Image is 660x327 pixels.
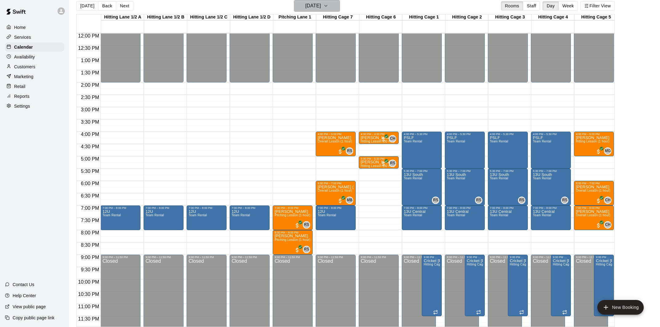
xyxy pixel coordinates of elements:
[361,164,395,168] span: Hitting Lesson (30 min)
[5,92,64,101] div: Reports
[187,205,227,230] div: 7:00 PM – 8:00 PM: 12U
[273,230,313,255] div: 8:00 PM – 9:00 PM: Cedric Kuo
[79,82,101,88] span: 2:00 PM
[79,119,101,125] span: 3:30 PM
[576,133,612,136] div: 4:00 PM – 5:00 PM
[559,1,578,10] button: Week
[604,221,611,229] div: Conner Hall
[79,242,101,248] span: 8:30 PM
[447,256,477,259] div: 9:00 PM – 11:59 PM
[490,133,526,136] div: 4:00 PM – 5:30 PM
[533,206,569,209] div: 7:00 PM – 8:00 PM
[361,133,397,136] div: 4:00 PM – 4:30 PM
[102,206,139,209] div: 7:00 PM – 8:00 PM
[275,238,310,241] span: Pitching Lesson (1 hour)
[188,256,225,259] div: 9:00 PM – 11:59 PM
[404,177,422,180] span: Team Rental
[607,147,611,155] span: Michael Gallagher
[13,304,46,310] p: View public page
[79,58,101,63] span: 1:00 PM
[79,95,101,100] span: 2:30 PM
[424,263,442,266] span: Hitting Cage
[187,14,230,20] div: Hitting Lane 1/2 C
[553,263,571,266] span: Hitting Cage
[576,140,609,143] span: Hitting Lesson (1 hour)
[561,197,568,204] div: Ryan Schubert
[447,206,483,209] div: 7:00 PM – 8:00 PM
[318,140,352,143] span: Overall Lesson (1 hour)
[361,140,395,143] span: Hitting Lesson (30 min)
[532,14,575,20] div: Hitting Cage 4
[305,221,310,229] span: Ryan Schubert
[533,177,551,180] span: Team Rental
[79,169,101,174] span: 5:30 PM
[402,14,445,20] div: Hitting Cage 1
[390,136,395,142] span: CH
[5,23,64,32] div: Home
[14,54,35,60] p: Availability
[14,34,31,40] p: Services
[316,205,356,230] div: 7:00 PM – 8:00 PM: 12U
[607,221,611,229] span: Conner Hall
[318,256,354,259] div: 9:00 PM – 11:59 PM
[594,255,614,316] div: 9:00 PM – 11:30 PM: Cricket Sriram Bolts Cricket - $120
[5,42,64,52] div: Calendar
[445,169,485,205] div: 5:30 PM – 7:00 PM: 13U South
[348,147,353,155] span: Ryan Schubert
[380,161,386,167] span: All customers have paid
[404,140,422,143] span: Team Rental
[402,169,442,205] div: 5:30 PM – 7:00 PM: 13U South
[316,14,359,20] div: Hitting Cage 7
[605,197,611,203] span: CH
[273,205,313,230] div: 7:00 PM – 8:00 PM: Brandon Han
[275,231,311,234] div: 8:00 PM – 9:00 PM
[490,177,508,180] span: Team Rental
[596,263,614,266] span: Hitting Cage
[77,304,101,309] span: 11:00 PM
[77,33,101,38] span: 12:00 PM
[79,156,101,162] span: 5:00 PM
[488,169,528,205] div: 5:30 PM – 7:00 PM: 13U South
[533,213,551,217] span: Team Rental
[14,83,26,90] p: Retail
[490,140,508,143] span: Team Rental
[404,169,440,173] div: 5:30 PM – 7:00 PM
[230,205,270,230] div: 7:00 PM – 8:00 PM: 12U
[79,218,101,223] span: 7:30 PM
[447,140,465,143] span: Team Rental
[404,256,434,259] div: 9:00 PM – 11:59 PM
[316,132,356,156] div: 4:00 PM – 5:00 PM: Henry Ellison
[445,132,485,169] div: 4:00 PM – 5:30 PM: PSLF
[533,133,569,136] div: 4:00 PM – 5:30 PM
[510,256,526,259] div: 9:00 PM – 11:30 PM
[102,213,121,217] span: Team Rental
[294,247,300,253] span: All customers have paid
[432,197,439,204] div: Ryan Schubert
[79,267,101,272] span: 9:30 PM
[447,177,465,180] span: Team Rental
[574,205,614,230] div: 7:00 PM – 8:00 PM: Max Ryder
[303,246,310,253] div: Ryan Schubert
[98,1,116,10] button: Back
[390,160,395,166] span: RS
[533,256,563,259] div: 9:00 PM – 11:59 PM
[595,222,602,229] span: All customers have paid
[531,205,571,230] div: 7:00 PM – 8:00 PM: 13U Central
[101,205,140,230] div: 7:00 PM – 8:00 PM: 12U
[5,72,64,81] a: Marketing
[576,206,612,209] div: 7:00 PM – 8:00 PM
[359,132,399,144] div: 4:00 PM – 4:30 PM: Miguel Zayas
[188,206,225,209] div: 7:00 PM – 8:00 PM
[424,256,440,259] div: 9:00 PM – 11:30 PM
[447,169,483,173] div: 5:30 PM – 7:00 PM
[404,213,422,217] span: Team Rental
[576,213,610,217] span: Overall Lesson (1 hour)
[5,62,64,71] div: Customers
[79,193,101,198] span: 6:30 PM
[273,14,316,20] div: Pitching Lane 1
[518,197,525,204] div: Ryan Schubert
[389,160,396,167] div: Ryan Schubert
[562,197,567,203] span: RS
[304,222,309,228] span: RS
